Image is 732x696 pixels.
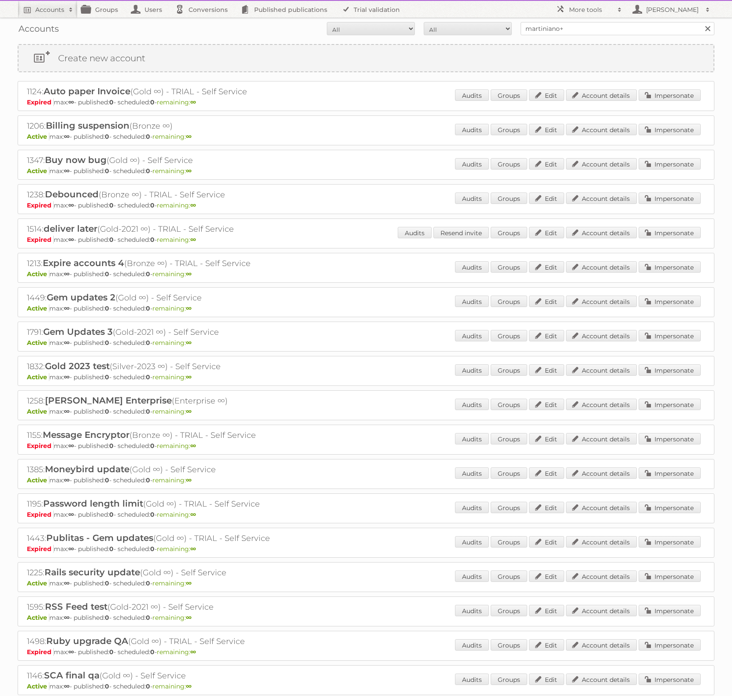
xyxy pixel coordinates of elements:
p: max: - published: - scheduled: - [27,476,705,484]
h2: Accounts [35,5,64,14]
strong: ∞ [64,682,70,690]
strong: 0 [109,511,114,518]
h2: 1225: (Gold ∞) - Self Service [27,567,335,578]
span: Active [27,682,49,690]
a: Account details [566,124,637,135]
strong: ∞ [190,236,196,244]
a: Account details [566,674,637,685]
span: Rails security update [44,567,140,578]
strong: ∞ [68,545,74,553]
a: Audits [455,536,489,548]
span: remaining: [152,407,192,415]
h2: 1347: (Gold ∞) - Self Service [27,155,335,166]
a: Edit [529,605,564,616]
span: Expired [27,442,54,450]
a: Users [127,1,171,18]
a: Groups [491,364,527,376]
a: Audits [455,502,489,513]
span: remaining: [152,373,192,381]
a: Impersonate [639,364,701,376]
span: remaining: [152,339,192,347]
strong: 0 [150,648,155,656]
a: Edit [529,261,564,273]
span: remaining: [152,682,192,690]
strong: ∞ [64,304,70,312]
strong: 0 [150,545,155,553]
strong: ∞ [68,201,74,209]
p: max: - published: - scheduled: - [27,98,705,106]
a: Account details [566,467,637,479]
a: Impersonate [639,330,701,341]
span: remaining: [157,201,196,209]
span: Billing suspension [46,120,129,131]
span: Expired [27,511,54,518]
span: remaining: [152,304,192,312]
h2: More tools [569,5,613,14]
span: Buy now bug [45,155,107,165]
a: Groups [491,124,527,135]
span: remaining: [152,476,192,484]
a: Edit [529,674,564,685]
h2: 1258: (Enterprise ∞) [27,395,335,407]
strong: ∞ [186,133,192,141]
strong: 0 [109,648,114,656]
span: remaining: [157,545,196,553]
a: Account details [566,364,637,376]
strong: ∞ [190,511,196,518]
strong: ∞ [68,98,74,106]
strong: ∞ [64,579,70,587]
span: Message Encryptor [43,429,129,440]
span: Active [27,133,49,141]
span: remaining: [152,614,192,622]
strong: 0 [105,167,109,175]
a: Edit [529,570,564,582]
a: Impersonate [639,674,701,685]
span: Expire accounts 4 [43,258,124,268]
a: Edit [529,89,564,101]
a: Impersonate [639,89,701,101]
a: Edit [529,639,564,651]
a: Conversions [171,1,237,18]
span: Ruby upgrade QA [46,636,128,646]
a: Audits [455,674,489,685]
strong: 0 [150,511,155,518]
p: max: - published: - scheduled: - [27,648,705,656]
a: Edit [529,124,564,135]
p: max: - published: - scheduled: - [27,270,705,278]
strong: ∞ [186,167,192,175]
a: Account details [566,399,637,410]
span: Gold 2023 test [45,361,110,371]
strong: 0 [146,614,150,622]
span: deliver later [44,223,97,234]
a: Trial validation [336,1,409,18]
a: Audits [398,227,432,238]
span: Active [27,614,49,622]
strong: 0 [146,270,150,278]
p: max: - published: - scheduled: - [27,511,705,518]
a: Groups [491,467,527,479]
strong: ∞ [186,270,192,278]
a: Account details [566,227,637,238]
a: Groups [491,502,527,513]
span: Expired [27,648,54,656]
a: Groups [491,570,527,582]
a: Groups [491,674,527,685]
a: Account details [566,89,637,101]
strong: ∞ [186,304,192,312]
strong: ∞ [186,682,192,690]
a: Groups [491,89,527,101]
strong: 0 [146,682,150,690]
a: Audits [455,639,489,651]
p: max: - published: - scheduled: - [27,236,705,244]
p: max: - published: - scheduled: - [27,133,705,141]
a: Published publications [237,1,336,18]
h2: 1146: (Gold ∞) - Self Service [27,670,335,681]
strong: ∞ [190,201,196,209]
strong: 0 [146,407,150,415]
h2: 1385: (Gold ∞) - Self Service [27,464,335,475]
strong: 0 [105,579,109,587]
span: Expired [27,545,54,553]
strong: ∞ [186,579,192,587]
span: Expired [27,98,54,106]
strong: 0 [146,373,150,381]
